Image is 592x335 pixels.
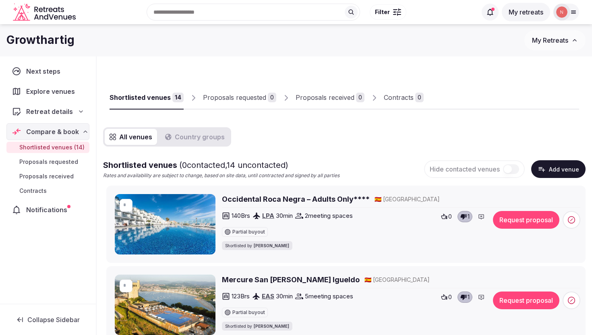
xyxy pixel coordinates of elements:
span: Partial buyout [232,310,265,315]
span: 5 meeting spaces [305,292,353,300]
span: Retreat details [26,107,73,116]
img: Mercure San Sebastián Monte Igueldo [115,275,215,335]
a: Proposals requested0 [203,86,276,110]
span: My Retreats [532,36,568,44]
div: Shortlisted by [222,241,292,250]
div: Contracts [384,93,414,102]
button: My Retreats [524,30,586,50]
button: 0 [439,292,454,303]
span: Compare & book [26,127,79,136]
span: Shortlisted venues [103,160,288,170]
span: 0 [448,293,452,301]
button: 0 [439,211,454,222]
span: Collapse Sidebar [27,316,80,324]
span: Notifications [26,205,70,215]
a: Occidental Roca Negra – Adults Only**** [222,194,370,204]
span: [GEOGRAPHIC_DATA] [373,276,430,284]
a: Explore venues [6,83,89,100]
button: Request proposal [493,292,559,309]
button: Filter [370,4,406,20]
button: 1 [457,211,472,222]
a: Contracts0 [384,86,424,110]
a: My retreats [502,8,550,16]
img: Occidental Roca Negra – Adults Only**** [115,194,215,254]
a: Visit the homepage [13,3,77,21]
span: 30 min [276,292,293,300]
img: noemi [556,6,567,18]
span: 🇪🇸 [364,276,371,283]
span: [GEOGRAPHIC_DATA] [383,195,440,203]
span: Proposals received [19,172,74,180]
span: Contracts [19,187,47,195]
a: Shortlisted venues14 [110,86,184,110]
div: Shortlisted venues [110,93,171,102]
a: Proposals received0 [296,86,364,110]
button: Collapse Sidebar [6,311,89,329]
a: Shortlisted venues (14) [6,142,89,153]
button: All venues [105,129,157,145]
span: Next steps [26,66,64,76]
div: Proposals requested [203,93,266,102]
a: Next steps [6,63,89,80]
button: 1 [457,292,472,303]
a: LPA [262,212,274,219]
div: Shortlisted by [222,322,292,331]
span: Proposals requested [19,158,78,166]
div: 14 [172,93,184,102]
span: 1 [468,293,470,301]
div: 0 [268,93,276,102]
span: Filter [375,8,390,16]
button: Country groups [160,129,230,145]
a: Proposals received [6,171,89,182]
svg: Retreats and Venues company logo [13,3,77,21]
span: ( 0 contacted, 14 uncontacted) [179,160,288,170]
a: Notifications [6,201,89,218]
span: Partial buyout [232,230,265,234]
span: Explore venues [26,87,78,96]
a: Proposals requested [6,156,89,167]
button: Request proposal [493,211,559,229]
span: Hide contacted venues [430,165,500,173]
button: My retreats [502,3,550,21]
a: EAS [262,292,274,300]
span: 30 min [276,211,293,220]
a: Contracts [6,185,89,196]
span: 123 Brs [232,292,250,300]
span: 0 [448,213,452,221]
span: Shortlisted venues (14) [19,143,85,151]
span: [PERSON_NAME] [254,323,289,329]
span: [PERSON_NAME] [254,243,289,248]
a: Mercure San [PERSON_NAME] Igueldo [222,275,360,285]
button: Add venue [531,160,586,178]
button: 🇪🇸 [375,195,381,203]
span: 140 Brs [232,211,250,220]
span: 🇪🇸 [375,196,381,203]
div: Proposals received [296,93,354,102]
div: 0 [415,93,424,102]
div: 0 [356,93,364,102]
h1: Growthartig [6,32,75,48]
p: Rates and availability are subject to change, based on site data, until contracted and signed by ... [103,172,339,179]
button: 🇪🇸 [364,276,371,284]
span: 1 [468,213,470,221]
span: 2 meeting spaces [305,211,353,220]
